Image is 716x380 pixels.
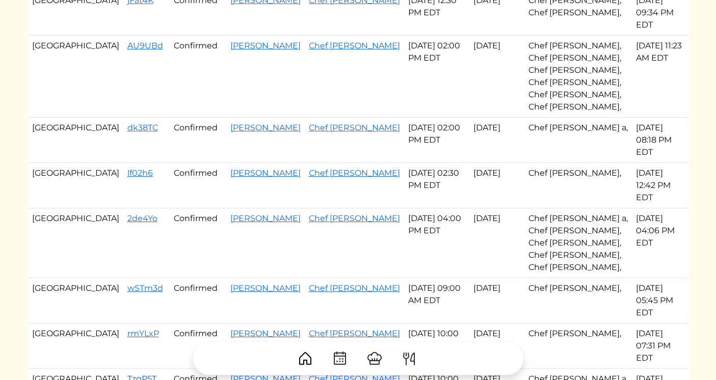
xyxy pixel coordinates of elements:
[632,278,688,323] td: [DATE] 05:45 PM EDT
[309,329,400,338] a: Chef [PERSON_NAME]
[127,123,158,132] a: dk38TC
[230,123,301,132] a: [PERSON_NAME]
[524,36,632,118] td: Chef [PERSON_NAME], Chef [PERSON_NAME], Chef [PERSON_NAME], Chef [PERSON_NAME], Chef [PERSON_NAME...
[230,41,301,50] a: [PERSON_NAME]
[127,168,153,178] a: lf02h6
[469,208,524,278] td: [DATE]
[230,213,301,223] a: [PERSON_NAME]
[404,163,470,208] td: [DATE] 02:30 PM EDT
[469,36,524,118] td: [DATE]
[632,323,688,369] td: [DATE] 07:31 PM EDT
[170,118,226,163] td: Confirmed
[170,36,226,118] td: Confirmed
[632,118,688,163] td: [DATE] 08:18 PM EDT
[524,163,632,208] td: Chef [PERSON_NAME],
[28,163,123,208] td: [GEOGRAPHIC_DATA]
[632,36,688,118] td: [DATE] 11:23 AM EDT
[469,278,524,323] td: [DATE]
[469,323,524,369] td: [DATE]
[230,283,301,293] a: [PERSON_NAME]
[309,123,400,132] a: Chef [PERSON_NAME]
[230,168,301,178] a: [PERSON_NAME]
[469,118,524,163] td: [DATE]
[127,329,159,338] a: rmYLxP
[309,283,400,293] a: Chef [PERSON_NAME]
[297,350,313,367] img: House-9bf13187bcbb5817f509fe5e7408150f90897510c4275e13d0d5fca38e0b5951.svg
[366,350,383,367] img: ChefHat-a374fb509e4f37eb0702ca99f5f64f3b6956810f32a249b33092029f8484b388.svg
[309,41,400,50] a: Chef [PERSON_NAME]
[632,208,688,278] td: [DATE] 04:06 PM EDT
[170,163,226,208] td: Confirmed
[127,41,163,50] a: AU9UBd
[230,329,301,338] a: [PERSON_NAME]
[404,36,470,118] td: [DATE] 02:00 PM EDT
[404,323,470,369] td: [DATE] 10:00 AM EDT
[170,278,226,323] td: Confirmed
[524,208,632,278] td: Chef [PERSON_NAME] a, Chef [PERSON_NAME], Chef [PERSON_NAME], Chef [PERSON_NAME], Chef [PERSON_NA...
[28,323,123,369] td: [GEOGRAPHIC_DATA]
[309,213,400,223] a: Chef [PERSON_NAME]
[404,208,470,278] td: [DATE] 04:00 PM EDT
[332,350,348,367] img: CalendarDots-5bcf9d9080389f2a281d69619e1c85352834be518fbc73d9501aef674afc0d57.svg
[524,278,632,323] td: Chef [PERSON_NAME],
[28,208,123,278] td: [GEOGRAPHIC_DATA]
[404,278,470,323] td: [DATE] 09:00 AM EDT
[632,163,688,208] td: [DATE] 12:42 PM EDT
[28,278,123,323] td: [GEOGRAPHIC_DATA]
[28,36,123,118] td: [GEOGRAPHIC_DATA]
[524,118,632,163] td: Chef [PERSON_NAME] a,
[524,323,632,369] td: Chef [PERSON_NAME],
[170,323,226,369] td: Confirmed
[127,283,163,293] a: wSTm3d
[309,168,400,178] a: Chef [PERSON_NAME]
[170,208,226,278] td: Confirmed
[127,213,157,223] a: 2de4Yo
[469,163,524,208] td: [DATE]
[401,350,417,367] img: ForkKnife-55491504ffdb50bab0c1e09e7649658475375261d09fd45db06cec23bce548bf.svg
[28,118,123,163] td: [GEOGRAPHIC_DATA]
[404,118,470,163] td: [DATE] 02:00 PM EDT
